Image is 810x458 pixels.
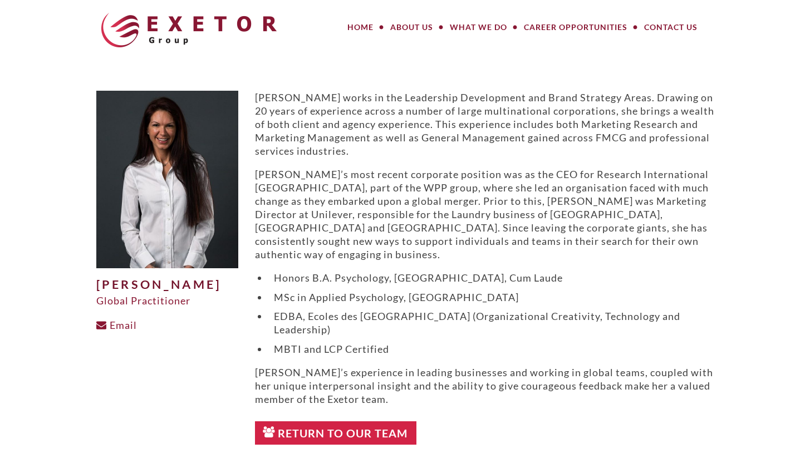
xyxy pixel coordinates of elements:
a: Return to Our Team [255,421,417,445]
a: Career Opportunities [516,16,636,38]
li: MSc in Applied Psychology, [GEOGRAPHIC_DATA] [268,290,714,304]
h1: [PERSON_NAME] [96,278,238,292]
li: Honors B.A. Psychology, [GEOGRAPHIC_DATA], Cum Laude [268,271,714,284]
p: [PERSON_NAME]’s experience in leading businesses and working in global teams, coupled with her un... [255,366,714,406]
a: Email [96,319,137,331]
a: About Us [382,16,441,38]
img: Angy-W-1-500x625.jpg [96,91,238,268]
div: Global Practitioner [96,294,238,307]
p: [PERSON_NAME] works in the Leadership Development and Brand Strategy Areas. Drawing on 20 years o... [255,91,714,157]
a: Home [339,16,382,38]
a: What We Do [441,16,516,38]
a: Contact Us [636,16,706,38]
img: The Exetor Group [101,13,277,47]
li: EDBA, Ecoles des [GEOGRAPHIC_DATA] (Organizational Creativity, Technology and Leadership) [268,309,714,336]
li: MBTI and LCP Certified [268,342,714,356]
p: [PERSON_NAME]’s most recent corporate position was as the CEO for Research International [GEOGRAP... [255,168,714,261]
